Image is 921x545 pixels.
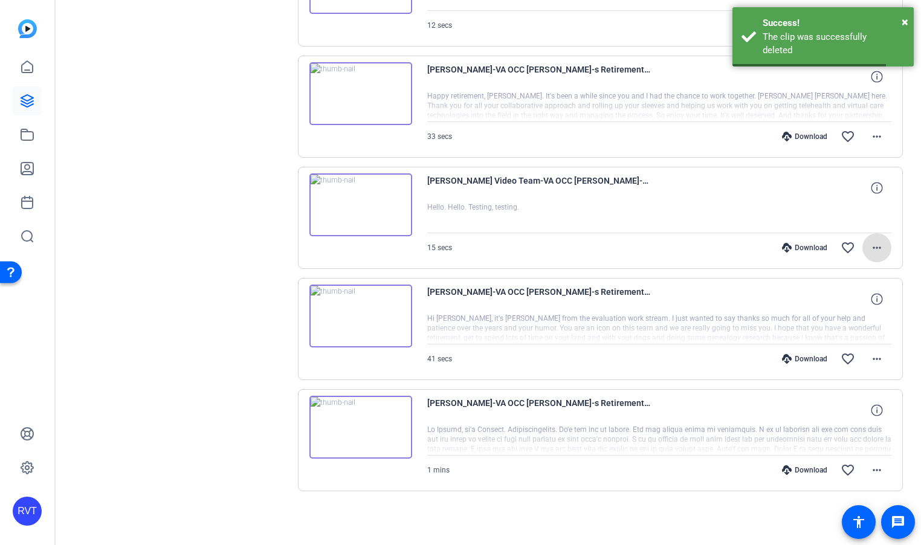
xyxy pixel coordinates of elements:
[841,240,855,255] mat-icon: favorite_border
[763,16,905,30] div: Success!
[852,515,866,529] mat-icon: accessibility
[841,463,855,477] mat-icon: favorite_border
[902,13,908,31] button: Close
[841,129,855,144] mat-icon: favorite_border
[427,173,651,202] span: [PERSON_NAME] Video Team-VA OCC [PERSON_NAME]-s Retirement Video-[PERSON_NAME]-s Retirement Video...
[427,132,452,141] span: 33 secs
[870,240,884,255] mat-icon: more_horiz
[763,30,905,57] div: The clip was successfully deleted
[776,243,833,253] div: Download
[870,463,884,477] mat-icon: more_horiz
[427,396,651,425] span: [PERSON_NAME]-VA OCC [PERSON_NAME]-s Retirement Video-[PERSON_NAME]-s Retirement Video Submission...
[902,15,908,29] span: ×
[427,62,651,91] span: [PERSON_NAME]-VA OCC [PERSON_NAME]-s Retirement Video-[PERSON_NAME]-s Retirement Video Submission...
[776,465,833,475] div: Download
[309,396,412,459] img: thumb-nail
[776,132,833,141] div: Download
[891,515,905,529] mat-icon: message
[427,466,450,474] span: 1 mins
[309,62,412,125] img: thumb-nail
[870,352,884,366] mat-icon: more_horiz
[427,21,452,30] span: 12 secs
[427,243,452,252] span: 15 secs
[427,285,651,314] span: [PERSON_NAME]-VA OCC [PERSON_NAME]-s Retirement Video-[PERSON_NAME]-s Retirement Video Submission...
[309,173,412,236] img: thumb-nail
[18,19,37,38] img: blue-gradient.svg
[776,354,833,364] div: Download
[841,352,855,366] mat-icon: favorite_border
[13,497,42,526] div: RVT
[427,355,452,363] span: 41 secs
[309,285,412,347] img: thumb-nail
[870,129,884,144] mat-icon: more_horiz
